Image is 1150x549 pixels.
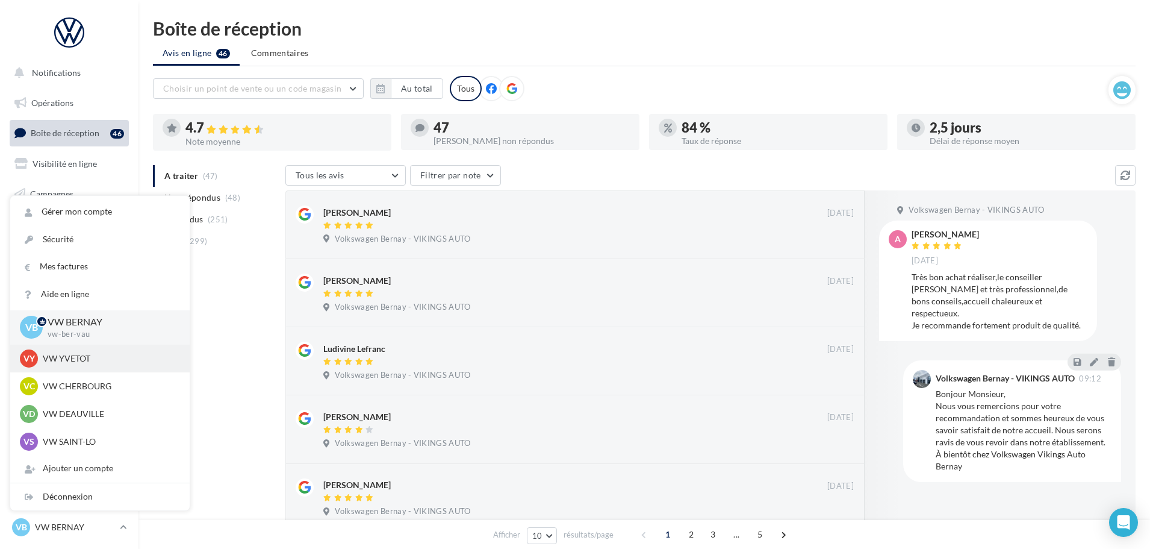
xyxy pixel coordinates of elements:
[532,531,542,541] span: 10
[23,436,34,448] span: VS
[335,506,470,517] span: Volkswagen Bernay - VIKINGS AUTO
[251,47,309,59] span: Commentaires
[827,481,854,492] span: [DATE]
[323,411,391,423] div: [PERSON_NAME]
[564,529,614,541] span: résultats/page
[682,121,878,134] div: 84 %
[450,76,482,101] div: Tous
[370,78,443,99] button: Au total
[285,165,406,186] button: Tous les avis
[187,236,208,246] span: (299)
[7,341,131,377] a: Campagnes DataOnDemand
[25,321,38,334] span: VB
[909,205,1044,216] span: Volkswagen Bernay - VIKINGS AUTO
[323,275,391,287] div: [PERSON_NAME]
[23,380,35,392] span: VC
[43,353,175,365] p: VW YVETOT
[335,302,470,313] span: Volkswagen Bernay - VIKINGS AUTO
[7,60,126,86] button: Notifications
[31,98,73,108] span: Opérations
[10,455,190,482] div: Ajouter un compte
[827,412,854,423] span: [DATE]
[527,527,558,544] button: 10
[1079,375,1101,383] span: 09:12
[335,438,470,449] span: Volkswagen Bernay - VIKINGS AUTO
[7,211,131,236] a: Contacts
[225,193,240,202] span: (48)
[31,128,99,138] span: Boîte de réception
[682,525,701,544] span: 2
[895,233,901,245] span: A
[33,158,97,169] span: Visibilité en ligne
[727,525,746,544] span: ...
[493,529,520,541] span: Afficher
[703,525,723,544] span: 3
[10,281,190,308] a: Aide en ligne
[912,256,938,266] span: [DATE]
[7,90,131,116] a: Opérations
[7,151,131,177] a: Visibilité en ligne
[930,137,1126,145] div: Délai de réponse moyen
[827,276,854,287] span: [DATE]
[153,19,1136,37] div: Boîte de réception
[658,525,677,544] span: 1
[323,207,391,219] div: [PERSON_NAME]
[43,380,175,392] p: VW CHERBOURG
[43,436,175,448] p: VW SAINT-LO
[750,525,769,544] span: 5
[434,137,630,145] div: [PERSON_NAME] non répondus
[164,192,220,204] span: Non répondus
[43,408,175,420] p: VW DEAUVILLE
[7,241,131,266] a: Médiathèque
[936,374,1075,383] div: Volkswagen Bernay - VIKINGS AUTO
[434,121,630,134] div: 47
[185,137,382,146] div: Note moyenne
[208,215,228,224] span: (251)
[10,226,190,253] a: Sécurité
[10,483,190,510] div: Déconnexion
[10,516,129,539] a: VB VW BERNAY
[912,271,1087,331] div: Très bon achat réaliser,le conseiller [PERSON_NAME] et très professionnel,de bons conseils,accuei...
[335,234,470,245] span: Volkswagen Bernay - VIKINGS AUTO
[682,137,878,145] div: Taux de réponse
[48,315,170,329] p: VW BERNAY
[930,121,1126,134] div: 2,5 jours
[185,121,382,135] div: 4.7
[323,343,385,355] div: Ludivine Lefranc
[35,521,115,533] p: VW BERNAY
[32,67,81,78] span: Notifications
[10,253,190,280] a: Mes factures
[10,198,190,225] a: Gérer mon compte
[1109,508,1138,537] div: Open Intercom Messenger
[827,344,854,355] span: [DATE]
[936,388,1111,472] div: Bonjour Monsieur, Nous vous remercions pour votre recommandation et sommes heureux de vous savoir...
[153,78,364,99] button: Choisir un point de vente ou un code magasin
[323,479,391,491] div: [PERSON_NAME]
[7,301,131,336] a: PLV et print personnalisable
[48,329,170,340] p: vw-ber-vau
[23,353,35,365] span: VY
[410,165,501,186] button: Filtrer par note
[391,78,443,99] button: Au total
[7,181,131,207] a: Campagnes
[296,170,344,180] span: Tous les avis
[7,271,131,296] a: Calendrier
[16,521,27,533] span: VB
[30,188,73,198] span: Campagnes
[23,408,35,420] span: VD
[163,83,341,93] span: Choisir un point de vente ou un code magasin
[335,370,470,381] span: Volkswagen Bernay - VIKINGS AUTO
[7,120,131,146] a: Boîte de réception46
[827,208,854,219] span: [DATE]
[912,230,979,239] div: [PERSON_NAME]
[110,129,124,139] div: 46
